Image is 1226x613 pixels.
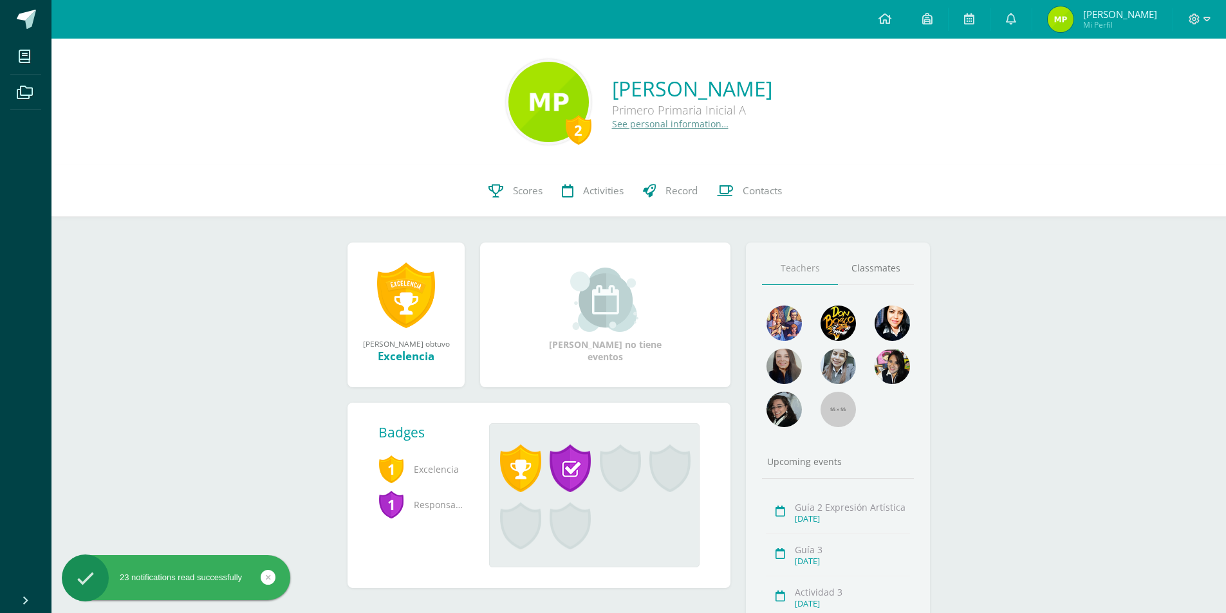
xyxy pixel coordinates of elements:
[795,598,910,609] div: [DATE]
[583,184,624,197] span: Activities
[707,165,792,217] a: Contacts
[795,586,910,598] div: Actividad 3
[612,118,729,130] a: See personal information…
[838,252,914,285] a: Classmates
[378,423,479,441] div: Badges
[360,349,452,363] div: Excelencia
[378,452,469,487] span: Excelencia
[378,489,404,519] span: 1
[762,455,914,468] div: Upcoming events
[665,184,698,197] span: Record
[541,268,670,363] div: [PERSON_NAME] no tiene eventos
[566,115,591,145] div: 2
[633,165,707,217] a: Record
[766,306,802,341] img: 88256b496371d55dc06d1c3f8a5004f4.png
[821,392,856,427] img: 55x55
[795,544,910,556] div: Guía 3
[821,306,856,341] img: 29fc2a48271e3f3676cb2cb292ff2552.png
[795,513,910,524] div: [DATE]
[1083,19,1157,30] span: Mi Perfil
[1048,6,1073,32] img: 286f46407f97babcb0f87aeff1cb54f7.png
[821,349,856,384] img: 45bd7986b8947ad7e5894cbc9b781108.png
[513,184,543,197] span: Scores
[875,349,910,384] img: ddcb7e3f3dd5693f9a3e043a79a89297.png
[612,75,772,102] a: [PERSON_NAME]
[766,392,802,427] img: 6377130e5e35d8d0020f001f75faf696.png
[612,102,772,118] div: Primero Primaria Inicial A
[378,487,469,522] span: Responsabilidad
[875,306,910,341] img: a9e99ac3eaf35f1938eeb75861af2d20.png
[378,454,404,484] span: 1
[1083,8,1157,21] span: [PERSON_NAME]
[766,349,802,384] img: d23294d3298e81897bc1db09934f24d0.png
[743,184,782,197] span: Contacts
[479,165,552,217] a: Scores
[795,556,910,567] div: [DATE]
[508,62,589,142] img: b461a42acf9edeb11f6c7a7f679181df.png
[360,338,452,349] div: [PERSON_NAME] obtuvo
[552,165,633,217] a: Activities
[570,268,640,332] img: event_small.png
[795,501,910,513] div: Guía 2 Expresión Artística
[762,252,838,285] a: Teachers
[62,572,290,583] div: 23 notifications read successfully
